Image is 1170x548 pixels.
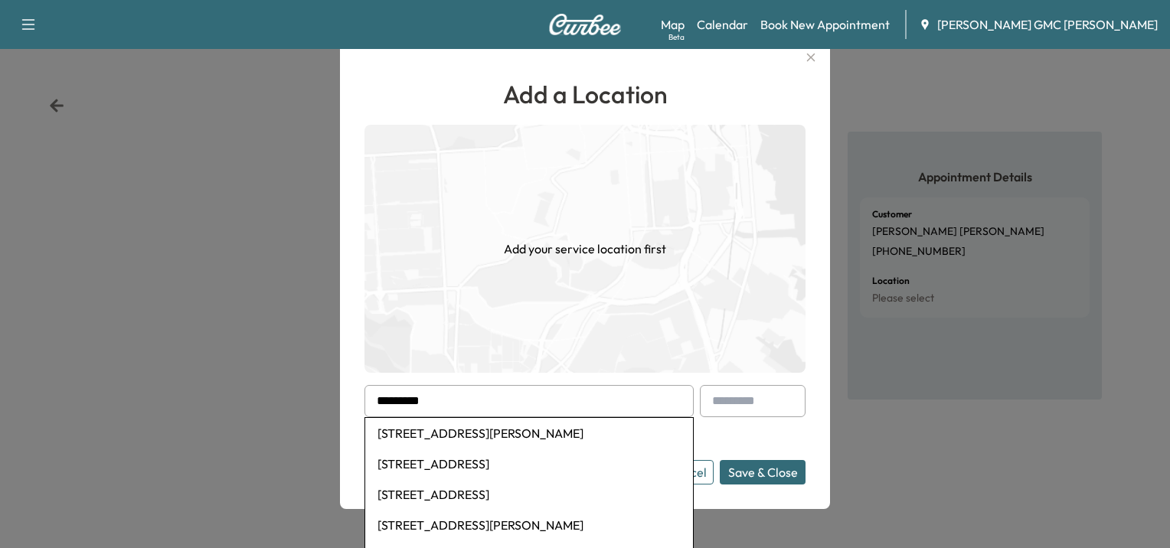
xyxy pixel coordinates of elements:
img: empty-map-CL6vilOE.png [364,125,806,373]
a: Book New Appointment [760,15,890,34]
a: MapBeta [661,15,685,34]
li: [STREET_ADDRESS][PERSON_NAME] [365,418,693,449]
div: Beta [668,31,685,43]
li: [STREET_ADDRESS][PERSON_NAME] [365,510,693,540]
img: Curbee Logo [548,14,622,35]
h1: Add your service location first [504,240,666,258]
a: Calendar [697,15,748,34]
li: [STREET_ADDRESS] [365,479,693,510]
h1: Add a Location [364,76,806,113]
span: [PERSON_NAME] GMC [PERSON_NAME] [937,15,1158,34]
button: Save & Close [720,460,806,484]
li: [STREET_ADDRESS] [365,449,693,479]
